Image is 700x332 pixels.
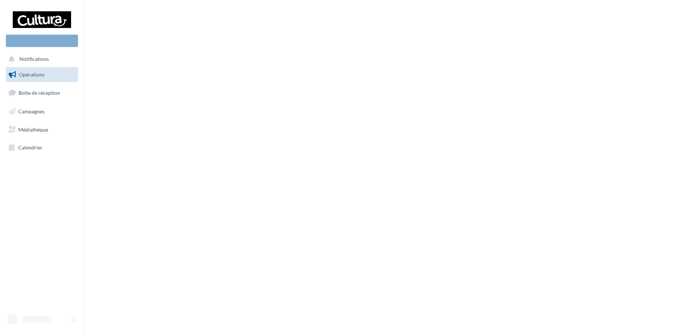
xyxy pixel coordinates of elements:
a: Médiathèque [4,122,79,137]
span: Campagnes [18,108,44,114]
span: Calendrier [18,144,43,151]
span: Boîte de réception [19,90,60,96]
span: Médiathèque [18,126,48,132]
span: Notifications [19,56,49,62]
div: Nouvelle campagne [6,35,78,47]
a: Campagnes [4,104,79,119]
a: Calendrier [4,140,79,155]
a: Opérations [4,67,79,82]
span: Opérations [19,71,44,78]
a: Boîte de réception [4,85,79,101]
